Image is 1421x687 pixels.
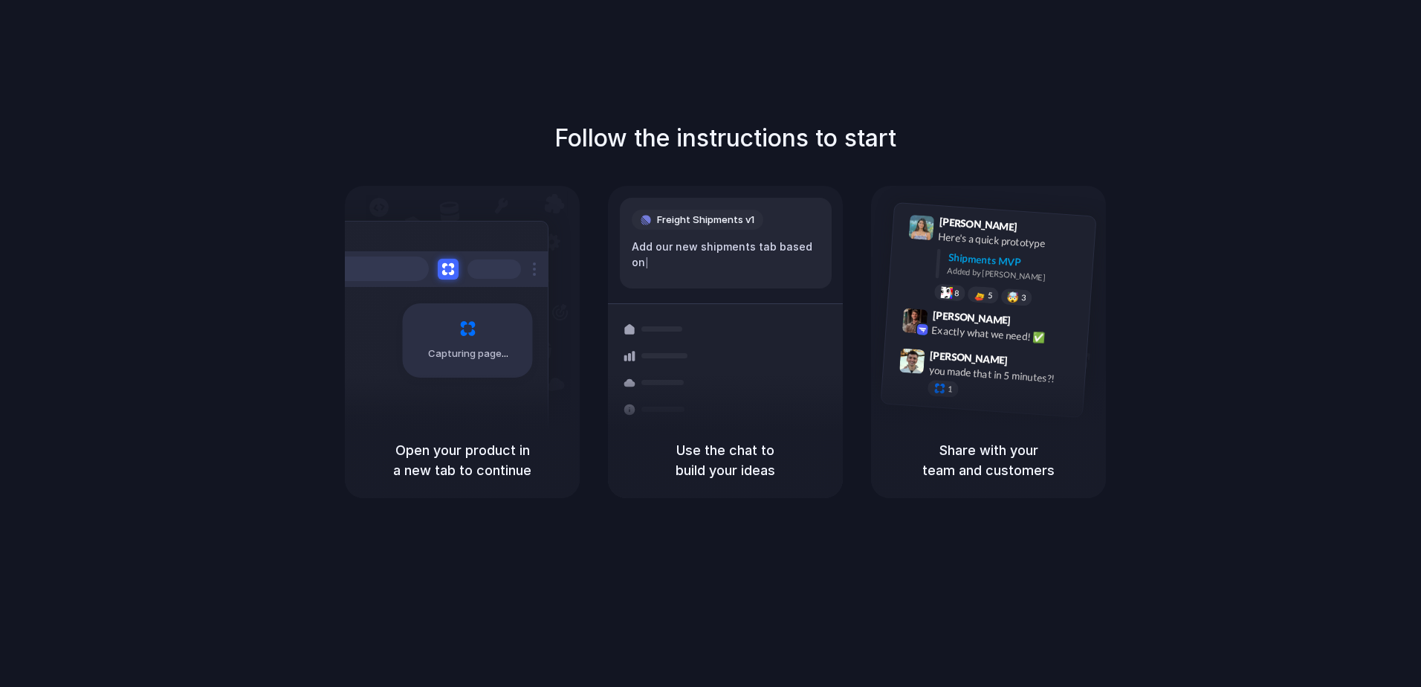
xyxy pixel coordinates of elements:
[363,440,562,480] h5: Open your product in a new tab to continue
[928,362,1077,387] div: you made that in 5 minutes?!
[428,346,511,361] span: Capturing page
[554,120,896,156] h1: Follow the instructions to start
[645,257,649,268] span: |
[889,440,1088,480] h5: Share with your team and customers
[988,291,993,300] span: 5
[632,239,820,271] div: Add our new shipments tab based on
[948,249,1085,274] div: Shipments MVP
[931,322,1080,347] div: Exactly what we need! ✅
[954,288,959,297] span: 8
[657,213,754,228] span: Freight Shipments v1
[1012,354,1043,372] span: 9:47 AM
[938,228,1087,254] div: Here's a quick prototype
[1022,220,1052,238] span: 9:41 AM
[626,440,825,480] h5: Use the chat to build your ideas
[930,346,1009,368] span: [PERSON_NAME]
[1015,314,1046,332] span: 9:42 AM
[1007,291,1020,303] div: 🤯
[947,265,1084,286] div: Added by [PERSON_NAME]
[939,213,1017,235] span: [PERSON_NAME]
[948,385,953,393] span: 1
[1021,294,1026,302] span: 3
[932,307,1011,329] span: [PERSON_NAME]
